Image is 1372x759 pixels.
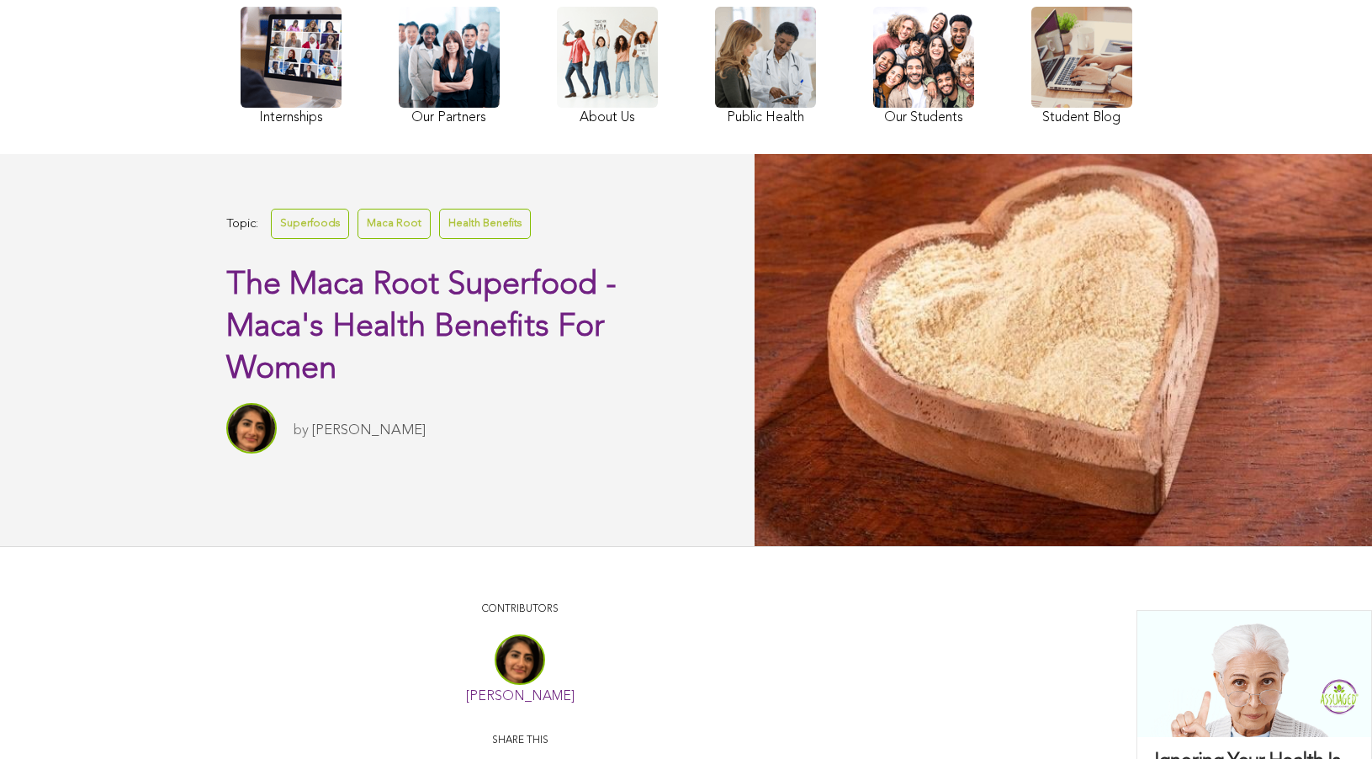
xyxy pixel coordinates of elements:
[1288,678,1372,759] iframe: Chat Widget
[226,269,617,385] span: The Maca Root Superfood - Maca's Health Benefits For Women
[439,209,531,238] a: Health Benefits
[226,403,277,454] img: Sitara Darvish
[246,602,793,618] p: CONTRIBUTORS
[312,423,426,438] a: [PERSON_NAME]
[466,690,575,703] a: [PERSON_NAME]
[226,213,258,236] span: Topic:
[358,209,431,238] a: Maca Root
[271,209,349,238] a: Superfoods
[246,733,793,749] p: Share this
[294,423,309,438] span: by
